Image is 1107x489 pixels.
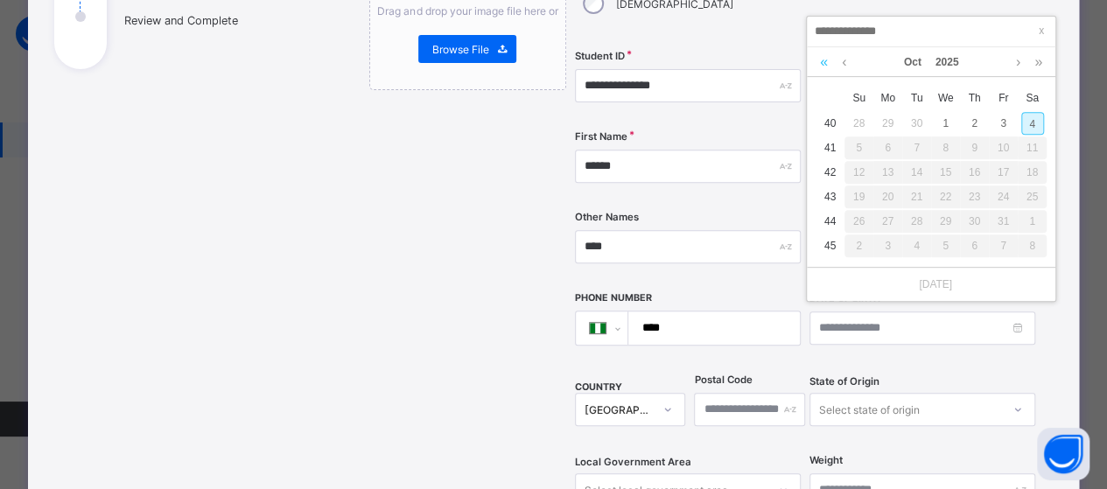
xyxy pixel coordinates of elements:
[1030,47,1047,77] a: Next year (Control + right)
[960,136,989,160] td: October 9, 2025
[931,185,960,208] div: 22
[902,185,931,208] div: 21
[575,130,627,143] label: First Name
[873,161,902,184] div: 13
[960,210,989,233] div: 30
[902,210,931,233] div: 28
[873,85,902,111] th: Mon
[1018,185,1047,209] td: October 25, 2025
[873,185,902,208] div: 20
[989,161,1018,184] div: 17
[931,185,960,209] td: October 22, 2025
[960,136,989,159] div: 9
[809,454,843,466] label: Weight
[575,456,691,468] span: Local Government Area
[694,374,752,386] label: Postal Code
[931,210,960,233] div: 29
[877,112,900,135] div: 29
[873,136,902,160] td: October 6, 2025
[844,234,873,258] td: November 2, 2025
[960,185,989,208] div: 23
[989,210,1018,233] div: 31
[1037,428,1089,480] button: Open asap
[931,85,960,111] th: Wed
[1018,136,1047,159] div: 11
[960,234,989,258] td: November 6, 2025
[575,211,639,223] label: Other Names
[1018,161,1047,184] div: 18
[902,234,931,257] div: 4
[897,47,928,77] a: Oct
[873,160,902,185] td: October 13, 2025
[575,50,625,62] label: Student ID
[902,85,931,111] th: Tue
[960,85,989,111] th: Thu
[931,160,960,185] td: October 15, 2025
[844,185,873,209] td: October 19, 2025
[902,90,931,106] span: Tu
[1018,234,1047,257] div: 8
[819,393,920,426] div: Select state of origin
[989,185,1018,209] td: October 24, 2025
[989,136,1018,160] td: October 10, 2025
[960,161,989,184] div: 16
[960,209,989,234] td: October 30, 2025
[989,136,1018,159] div: 10
[989,160,1018,185] td: October 17, 2025
[873,209,902,234] td: October 27, 2025
[902,136,931,159] div: 7
[844,160,873,185] td: October 12, 2025
[873,111,902,136] td: September 29, 2025
[844,161,873,184] div: 12
[902,209,931,234] td: October 28, 2025
[873,234,902,257] div: 3
[910,276,952,292] a: [DATE]
[873,234,902,258] td: November 3, 2025
[960,234,989,257] div: 6
[844,111,873,136] td: September 28, 2025
[960,160,989,185] td: October 16, 2025
[931,234,960,257] div: 5
[931,90,960,106] span: We
[1018,209,1047,234] td: November 1, 2025
[816,209,844,234] td: 44
[1021,112,1044,135] div: 4
[873,136,902,159] div: 6
[844,185,873,208] div: 19
[873,90,902,106] span: Mo
[902,136,931,160] td: October 7, 2025
[1018,136,1047,160] td: October 11, 2025
[960,185,989,209] td: October 23, 2025
[989,234,1018,257] div: 7
[928,47,966,77] a: 2025
[848,112,871,135] div: 28
[377,4,557,17] span: Drag and drop your image file here or
[1018,210,1047,233] div: 1
[1012,47,1025,77] a: Next month (PageDown)
[844,209,873,234] td: October 26, 2025
[931,111,960,136] td: October 1, 2025
[844,136,873,159] div: 5
[989,209,1018,234] td: October 31, 2025
[816,111,844,136] td: 40
[809,375,879,388] span: State of Origin
[902,161,931,184] div: 14
[902,111,931,136] td: September 30, 2025
[931,234,960,258] td: November 5, 2025
[837,47,851,77] a: Previous month (PageUp)
[431,43,488,56] span: Browse File
[1018,234,1047,258] td: November 8, 2025
[931,136,960,159] div: 8
[902,234,931,258] td: November 4, 2025
[935,112,957,135] div: 1
[816,185,844,209] td: 43
[960,90,989,106] span: Th
[844,90,873,106] span: Su
[931,136,960,160] td: October 8, 2025
[1018,90,1047,106] span: Sa
[844,234,873,257] div: 2
[989,185,1018,208] div: 24
[1018,185,1047,208] div: 25
[873,185,902,209] td: October 20, 2025
[989,90,1018,106] span: Fr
